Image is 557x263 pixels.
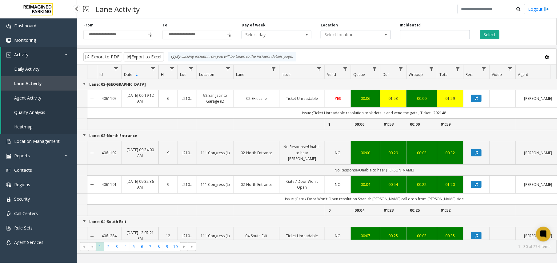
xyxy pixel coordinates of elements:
a: Date Filter Menu [149,65,157,73]
label: Day of week [242,22,266,28]
span: Date [124,72,132,77]
a: Ticket Unreadable [283,233,321,239]
span: Vend [327,72,336,77]
a: [DATE] 06:19:12 AM [126,92,155,104]
span: Go to the last page [190,244,194,249]
span: Lane Activity [14,80,42,86]
a: 9 [162,182,174,187]
img: 'icon' [6,183,11,187]
a: Lane Activity [1,76,77,91]
a: Wrapup Filter Menu [427,65,436,73]
div: 00:06 [355,96,376,101]
a: L21065900 [182,96,193,101]
a: YES [329,96,347,101]
span: Page 3 [113,242,121,251]
a: Collapse Details [87,96,97,101]
a: 00:04 [355,182,376,187]
td: 00:06 [351,119,380,130]
span: Toggle popup [146,30,153,39]
a: Rec. Filter Menu [480,65,488,73]
img: 'icon' [6,38,11,43]
a: Collapse Group [82,81,87,86]
a: 12 [162,233,174,239]
span: Page 1 [96,242,104,251]
a: Lot Filter Menu [187,65,195,73]
span: Dashboard [14,23,36,29]
span: Monitoring [14,37,36,43]
span: Page 5 [130,242,138,251]
a: 4061284 [101,233,118,239]
img: 'icon' [6,168,11,173]
span: Select location... [321,30,376,39]
span: Reports [14,153,30,159]
span: Security [14,196,30,202]
span: Rec. [466,72,473,77]
span: Daily Activity [14,66,39,72]
span: Agent Activity [14,95,41,101]
span: Video [492,72,502,77]
a: 111 Congress (L) [201,233,230,239]
a: 00:35 [441,233,459,239]
a: 98 San Jacinto Garage (L) [201,92,230,104]
a: 04-South Exit [238,233,275,239]
a: 00:54 [384,182,403,187]
a: Agent Activity [1,91,77,105]
span: Dur [383,72,389,77]
a: 00:03 [410,233,433,239]
a: Collapse Details [87,182,97,187]
span: Lane [236,72,244,77]
a: 00:25 [384,233,403,239]
a: L21066000 [182,150,193,156]
label: Incident Id [400,22,421,28]
span: Heatmap [14,124,33,130]
span: Activity [14,52,28,57]
div: 00:22 [410,182,433,187]
div: 00:03 [410,150,433,156]
a: [DATE] 12:07:21 PM [126,230,155,241]
a: [DATE] 09:32:36 AM [126,179,155,190]
a: 4061107 [101,96,118,101]
div: 01:53 [384,96,403,101]
kendo-pager-info: 1 - 30 of 274 items [200,244,551,249]
a: 01:20 [441,182,459,187]
div: 01:59 [441,96,459,101]
a: 02-Exit Lane [238,96,275,101]
td: 01:23 [380,205,406,216]
a: [DATE] 09:34:00 AM [126,147,155,159]
a: 00:07 [355,233,376,239]
span: Agent Services [14,239,43,245]
img: logout [544,6,549,12]
img: 'icon' [6,24,11,29]
span: Page 4 [121,242,130,251]
a: Quality Analysis [1,105,77,120]
a: L21066000 [182,182,193,187]
span: Page 7 [146,242,154,251]
a: 00:32 [441,150,459,156]
td: 00:00 [406,119,437,130]
img: 'icon' [6,53,11,57]
span: Lot [180,72,186,77]
button: Export to PDF [83,52,122,61]
img: 'icon' [6,197,11,202]
a: 111 Congress (L) [201,150,230,156]
span: Select day... [242,30,297,39]
h3: Lane Activity [92,2,143,17]
span: Location Management [14,138,60,144]
span: Go to the last page [188,242,196,251]
td: 00:04 [351,205,380,216]
td: 01:52 [437,205,463,216]
a: Vend Filter Menu [341,65,350,73]
label: From [83,22,94,28]
div: Data table [77,65,557,240]
a: 00:00 [410,96,433,101]
a: Ticket Unreadable [283,96,321,101]
a: Lane Filter Menu [270,65,278,73]
span: Page 9 [163,242,171,251]
span: NO [335,150,341,155]
a: H Filter Menu [168,65,176,73]
a: Issue Filter Menu [315,65,323,73]
a: 4061192 [101,150,118,156]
